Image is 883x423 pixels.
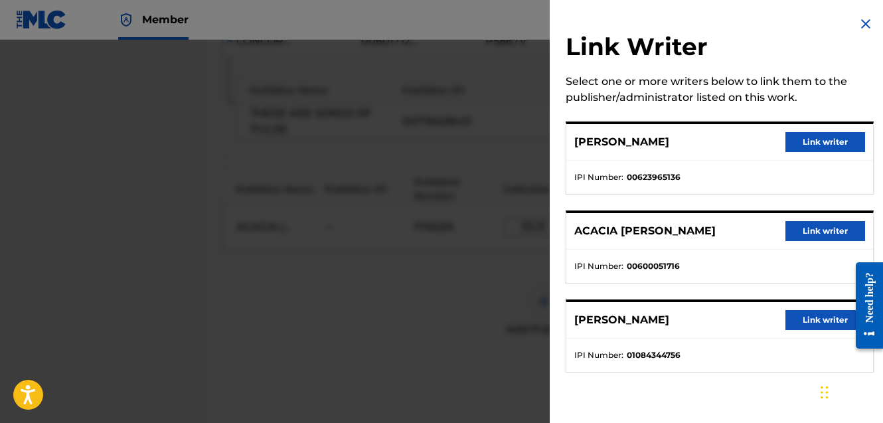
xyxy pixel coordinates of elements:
[566,74,874,106] div: Select one or more writers below to link them to the publisher/administrator listed on this work.
[627,349,681,361] strong: 01084344756
[16,10,67,29] img: MLC Logo
[785,132,865,152] button: Link writer
[574,312,669,328] p: [PERSON_NAME]
[574,171,623,183] span: IPI Number :
[627,171,681,183] strong: 00623965136
[574,260,623,272] span: IPI Number :
[574,349,623,361] span: IPI Number :
[785,310,865,330] button: Link writer
[574,134,669,150] p: [PERSON_NAME]
[846,250,883,360] iframe: Resource Center
[817,359,883,423] iframe: Chat Widget
[142,12,189,27] span: Member
[785,221,865,241] button: Link writer
[627,260,680,272] strong: 00600051716
[566,32,874,66] h2: Link Writer
[118,12,134,28] img: Top Rightsholder
[821,373,829,412] div: Drag
[574,223,716,239] p: ACACIA [PERSON_NAME]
